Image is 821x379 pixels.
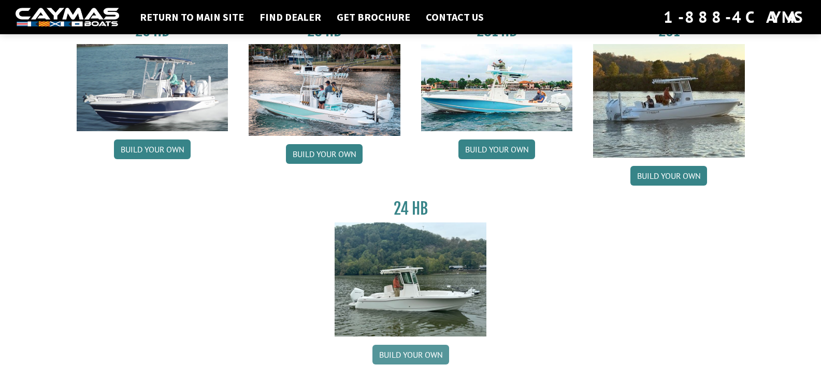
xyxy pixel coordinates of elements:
[458,139,535,159] a: Build your own
[335,222,486,336] img: 24_HB_thumbnail.jpg
[135,10,249,24] a: Return to main site
[421,10,489,24] a: Contact Us
[77,44,228,131] img: 26_new_photo_resized.jpg
[249,44,400,136] img: 28_hb_thumbnail_for_caymas_connect.jpg
[664,6,805,29] div: 1-888-4CAYMAS
[372,345,449,364] a: Build your own
[114,139,191,159] a: Build your own
[630,166,707,186] a: Build your own
[286,144,363,164] a: Build your own
[421,44,573,131] img: 28-hb-twin.jpg
[16,8,119,27] img: white-logo-c9c8dbefe5ff5ceceb0f0178aa75bf4bb51f6bca0971e226c86eb53dfe498488.png
[593,44,745,158] img: 291_Thumbnail.jpg
[254,10,326,24] a: Find Dealer
[335,199,486,218] h3: 24 HB
[332,10,415,24] a: Get Brochure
